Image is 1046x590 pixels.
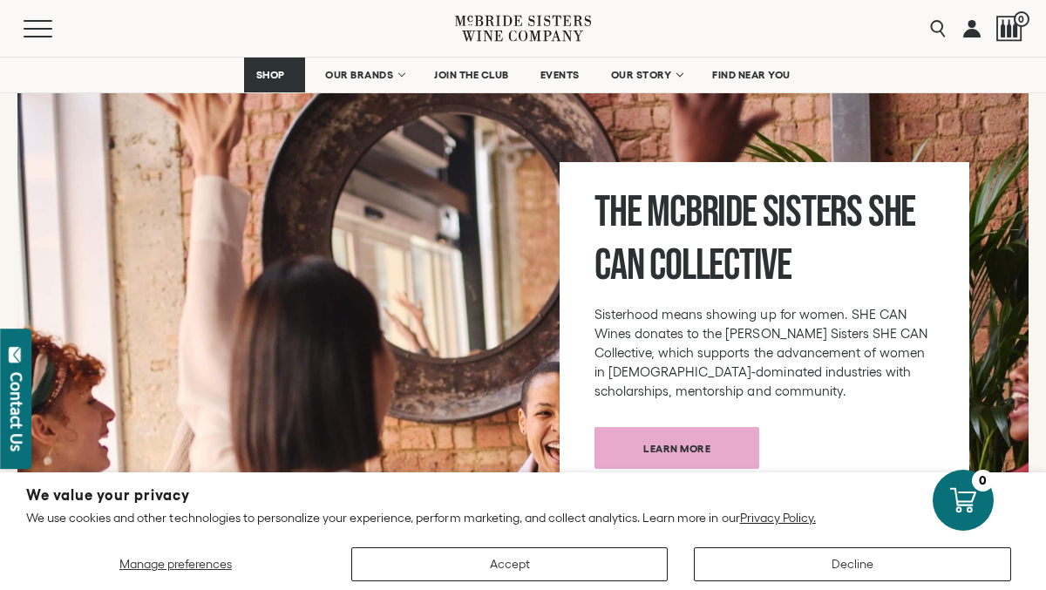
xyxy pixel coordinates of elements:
[763,186,863,239] span: Sisters
[529,58,591,92] a: EVENTS
[594,186,641,239] span: The
[594,305,934,401] p: Sisterhood means showing up for women. SHE CAN Wines donates to the [PERSON_NAME] Sisters SHE CAN...
[611,69,672,81] span: OUR STORY
[434,69,509,81] span: JOIN THE CLUB
[255,69,285,81] span: SHOP
[600,58,693,92] a: OUR STORY
[24,20,86,37] button: Mobile Menu Trigger
[1014,11,1029,27] span: 0
[244,58,305,92] a: SHOP
[26,488,1020,503] h2: We value your privacy
[351,547,669,581] button: Accept
[540,69,580,81] span: EVENTS
[314,58,414,92] a: OUR BRANDS
[701,58,802,92] a: FIND NEAR YOU
[740,511,816,525] a: Privacy Policy.
[972,470,994,492] div: 0
[26,510,1020,526] p: We use cookies and other technologies to personalize your experience, perform marketing, and coll...
[868,186,915,239] span: SHE
[694,547,1011,581] button: Decline
[119,557,232,571] span: Manage preferences
[647,186,757,239] span: McBride
[8,372,25,451] div: Contact Us
[325,69,393,81] span: OUR BRANDS
[594,240,643,292] span: CAN
[594,427,759,469] a: Learn more
[26,547,325,581] button: Manage preferences
[712,69,791,81] span: FIND NEAR YOU
[649,240,791,292] span: Collective
[613,431,741,465] span: Learn more
[423,58,520,92] a: JOIN THE CLUB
